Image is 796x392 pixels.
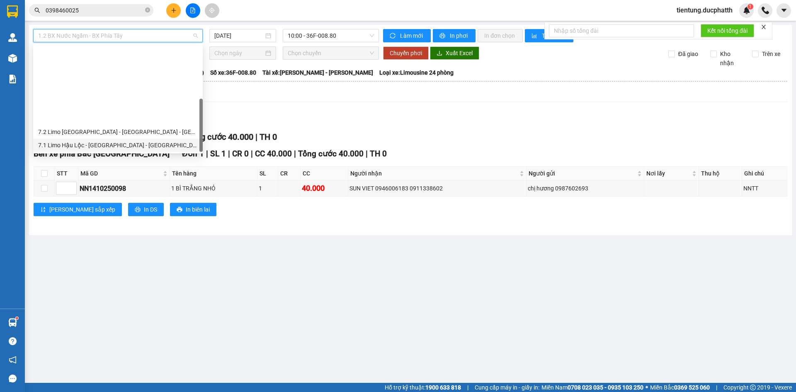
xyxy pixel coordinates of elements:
span: Trên xe [759,49,784,58]
th: STT [55,167,78,180]
img: phone-icon [762,7,769,14]
img: warehouse-icon [8,33,17,42]
button: Chuyển phơi [383,46,429,60]
img: solution-icon [8,75,17,83]
span: search [34,7,40,13]
button: printerIn biên lai [170,203,216,216]
span: download [437,50,442,57]
td: NN1410250098 [78,180,170,197]
span: Người nhận [350,169,518,178]
strong: 0708 023 035 - 0935 103 250 [568,384,643,391]
button: downloadXuất Excel [430,46,479,60]
span: Tài xế: [PERSON_NAME] - [PERSON_NAME] [262,68,373,77]
span: notification [9,356,17,364]
span: close-circle [145,7,150,12]
th: Tên hàng [170,167,257,180]
input: Tìm tên, số ĐT hoặc mã đơn [46,6,143,15]
span: caret-down [780,7,788,14]
sup: 1 [747,4,753,10]
span: [PERSON_NAME] sắp xếp [49,205,115,214]
span: Người gửi [529,169,636,178]
button: printerIn phơi [433,29,476,42]
span: aim [209,7,215,13]
img: icon-new-feature [743,7,750,14]
span: plus [171,7,177,13]
input: 14/10/2025 [214,31,264,40]
span: Số xe: 36F-008.80 [210,68,256,77]
span: close [761,24,767,30]
span: Cung cấp máy in - giấy in: [475,383,539,392]
span: | [255,132,257,142]
span: Hỗ trợ kỹ thuật: [385,383,461,392]
span: Tổng cước 40.000 [298,149,364,158]
span: sync [390,33,397,39]
span: sort-ascending [40,207,46,213]
span: Đơn 1 [182,149,204,158]
div: 7.1 Limo Hậu Lộc - Bỉm Sơn - Hà Nội [33,139,203,152]
th: CR [278,167,301,180]
button: file-add [186,3,200,18]
span: TH 0 [260,132,277,142]
button: aim [205,3,219,18]
span: | [228,149,230,158]
th: SL [257,167,278,180]
span: Mã GD [80,169,161,178]
span: In DS [144,205,157,214]
button: In đơn chọn [478,29,523,42]
span: tientung.ducphatth [670,5,739,15]
span: message [9,375,17,382]
span: Bến xe phía Bắc [GEOGRAPHIC_DATA] [34,149,170,158]
span: Miền Bắc [650,383,710,392]
sup: 1 [16,317,18,319]
span: | [251,149,253,158]
span: | [294,149,296,158]
div: NNTT [743,184,786,193]
span: In biên lai [186,205,210,214]
span: Xuất Excel [446,49,473,58]
button: plus [166,3,181,18]
span: | [206,149,208,158]
span: Chọn chuyến [288,47,374,59]
span: Loại xe: Limousine 24 phòng [379,68,454,77]
span: 10:00 - 36F-008.80 [288,29,374,42]
span: printer [177,207,182,213]
span: Miền Nam [541,383,643,392]
span: | [716,383,717,392]
img: warehouse-icon [8,54,17,63]
span: bar-chart [531,33,539,39]
th: Ghi chú [742,167,787,180]
span: file-add [190,7,196,13]
span: close-circle [145,7,150,15]
div: 7.1 Limo Hậu Lộc - [GEOGRAPHIC_DATA] - [GEOGRAPHIC_DATA] [38,141,198,150]
span: question-circle [9,337,17,345]
input: Nhập số tổng đài [549,24,694,37]
button: bar-chartThống kê [525,29,573,42]
span: Kho nhận [717,49,746,68]
span: printer [439,33,447,39]
button: caret-down [777,3,791,18]
span: | [467,383,468,392]
button: sort-ascending[PERSON_NAME] sắp xếp [34,203,122,216]
div: 40.000 [302,183,347,194]
button: Kết nối tổng đài [701,24,754,37]
strong: 1900 633 818 [425,384,461,391]
img: logo-vxr [7,5,18,18]
div: SUN VIET 0946006183 0911338602 [349,184,525,193]
span: SL 1 [210,149,226,158]
span: Kết nối tổng đài [707,26,747,35]
strong: 0369 525 060 [674,384,710,391]
input: Chọn ngày [214,49,264,58]
span: ⚪️ [646,386,648,389]
span: Tổng cước 40.000 [187,132,253,142]
div: 1 BÌ TRẮNG NHỎ [171,184,256,193]
span: Nơi lấy [646,169,690,178]
span: copyright [750,385,756,390]
button: printerIn DS [128,203,164,216]
th: Thu hộ [699,167,742,180]
div: chị hương 0987602693 [528,184,643,193]
span: Đã giao [675,49,701,58]
span: CC 40.000 [255,149,292,158]
div: 1 [259,184,277,193]
th: CC [301,167,348,180]
span: 1.2 BX Nước Ngầm - BX Phía Tây [38,29,198,42]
